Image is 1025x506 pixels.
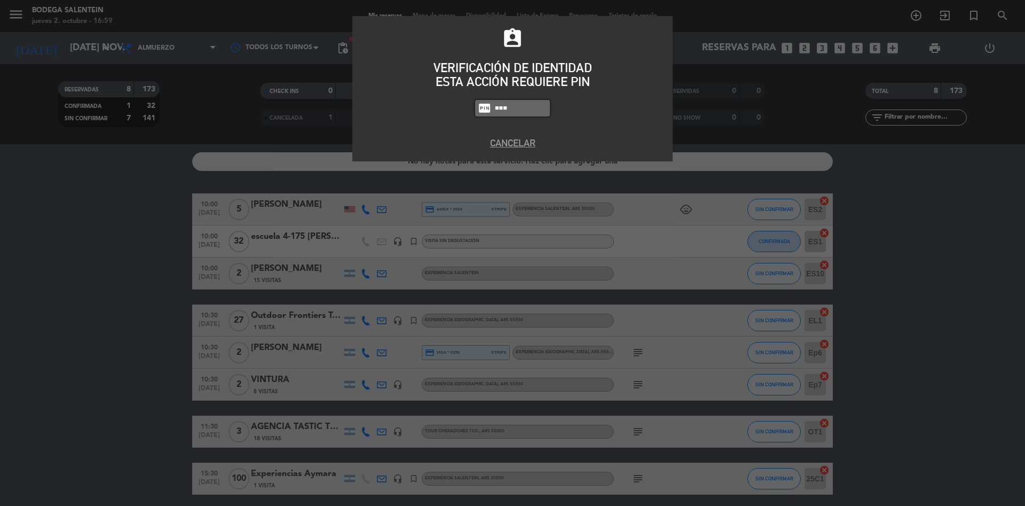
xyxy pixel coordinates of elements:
[478,102,491,115] i: fiber_pin
[360,136,665,150] button: Cancelar
[360,75,665,89] div: ESTA ACCIÓN REQUIERE PIN
[494,102,547,114] input: 1234
[501,27,524,50] i: assignment_ind
[360,61,665,75] div: VERIFICACIÓN DE IDENTIDAD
